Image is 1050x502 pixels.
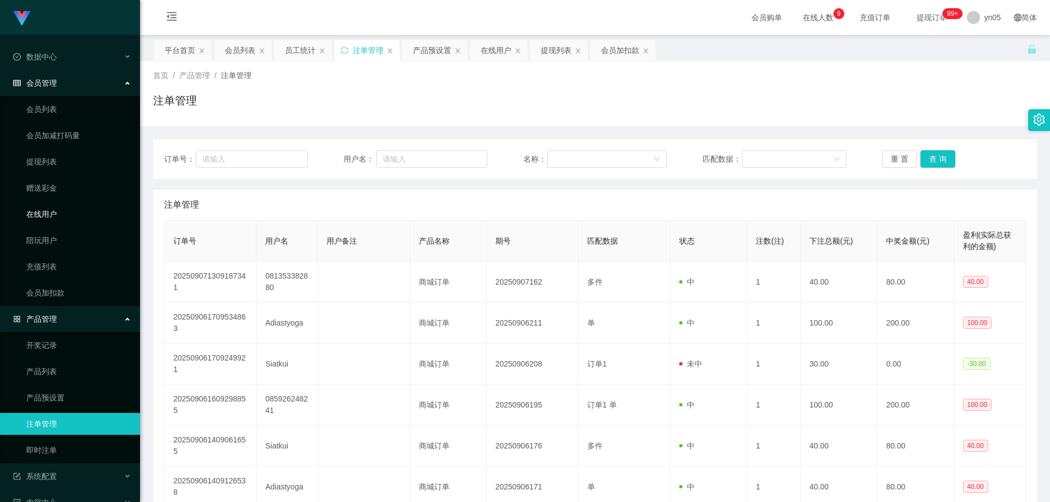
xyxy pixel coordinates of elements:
span: 首页 [153,71,168,80]
sup: 270 [942,8,962,19]
span: 匹配数据： [703,153,742,165]
td: 80.00 [877,426,954,466]
i: 图标: close [643,48,649,54]
span: 盈利(实际总获利的金额) [963,231,1012,251]
td: 202509061709249921 [165,344,256,385]
i: 图标: close [515,48,521,54]
span: 40.00 [963,481,988,493]
span: 中 [679,318,695,327]
span: 单 [587,482,595,491]
span: 产品名称 [419,237,450,245]
td: 80.00 [877,262,954,303]
td: 202509061709534863 [165,303,256,344]
i: 图标: close [319,48,325,54]
i: 图标: appstore-o [13,315,21,323]
td: 100.00 [801,303,877,344]
i: 图标: global [1014,14,1022,21]
span: 40.00 [963,440,988,452]
span: 多件 [587,441,603,450]
a: 会员加扣款 [26,282,131,304]
td: 200.00 [877,303,954,344]
a: 注单管理 [26,413,131,435]
td: 商城订单 [410,385,487,426]
span: 多件 [587,277,603,286]
i: 图标: close [575,48,581,54]
a: 即时注单 [26,439,131,461]
a: 陪玩用户 [26,229,131,251]
td: 商城订单 [410,303,487,344]
span: 中 [679,482,695,491]
div: 在线用户 [481,40,511,61]
a: 开奖记录 [26,334,131,356]
img: logo.9652507e.png [13,11,31,26]
td: 202509071309187341 [165,262,256,303]
i: 图标: sync [341,46,348,54]
i: 图标: form [13,473,21,480]
button: 查 询 [920,150,955,168]
span: 期号 [495,237,511,245]
i: 图标: menu-fold [153,1,190,36]
span: 订单号 [173,237,196,245]
td: 1 [747,426,801,466]
div: 平台首页 [165,40,195,61]
td: Siatkui [256,344,318,385]
td: Siatkui [256,426,318,466]
span: 会员管理 [13,79,57,87]
span: 下注总额(元) [809,237,853,245]
td: 40.00 [801,262,877,303]
i: 图标: check-circle-o [13,53,21,61]
td: 081353382880 [256,262,318,303]
span: 注数(注) [756,237,784,245]
a: 会员列表 [26,98,131,120]
td: 20250907162 [487,262,579,303]
i: 图标: close [259,48,265,54]
span: 中 [679,441,695,450]
td: 1 [747,344,801,385]
span: 提现订单 [911,14,953,21]
span: 未中 [679,359,702,368]
button: 重 置 [882,150,917,168]
i: 图标: unlock [1027,44,1037,54]
td: 100.00 [801,385,877,426]
span: 中 [679,277,695,286]
span: 注单管理 [164,198,199,211]
span: 100.00 [963,317,992,329]
span: / [173,71,175,80]
span: 订单1 单 [587,400,617,409]
a: 在线用户 [26,203,131,225]
a: 产品预设置 [26,387,131,409]
td: 20250906195 [487,385,579,426]
span: 名称： [523,153,547,165]
td: 30.00 [801,344,877,385]
span: -30.00 [963,358,990,370]
td: 20250906176 [487,426,579,466]
div: 提现列表 [541,40,571,61]
div: 会员加扣款 [601,40,639,61]
span: 中 [679,400,695,409]
td: 0.00 [877,344,954,385]
h1: 注单管理 [153,92,197,109]
a: 提现列表 [26,151,131,173]
input: 请输入 [376,150,487,168]
span: 系统配置 [13,472,57,481]
div: 会员列表 [225,40,255,61]
sup: 9 [833,8,844,19]
span: 订单号： [164,153,196,165]
td: 40.00 [801,426,877,466]
input: 请输入 [196,150,307,168]
i: 图标: close [454,48,461,54]
span: 状态 [679,237,695,245]
span: 用户名 [265,237,288,245]
span: 在线人数 [797,14,839,21]
i: 图标: close [199,48,205,54]
span: 充值订单 [854,14,896,21]
i: 图标: setting [1033,114,1045,126]
td: 200.00 [877,385,954,426]
span: 100.00 [963,399,992,411]
td: 商城订单 [410,262,487,303]
td: 085926248241 [256,385,318,426]
span: 订单1 [587,359,607,368]
div: 产品预设置 [413,40,451,61]
span: 中奖金额(元) [886,237,929,245]
span: 数据中心 [13,52,57,61]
